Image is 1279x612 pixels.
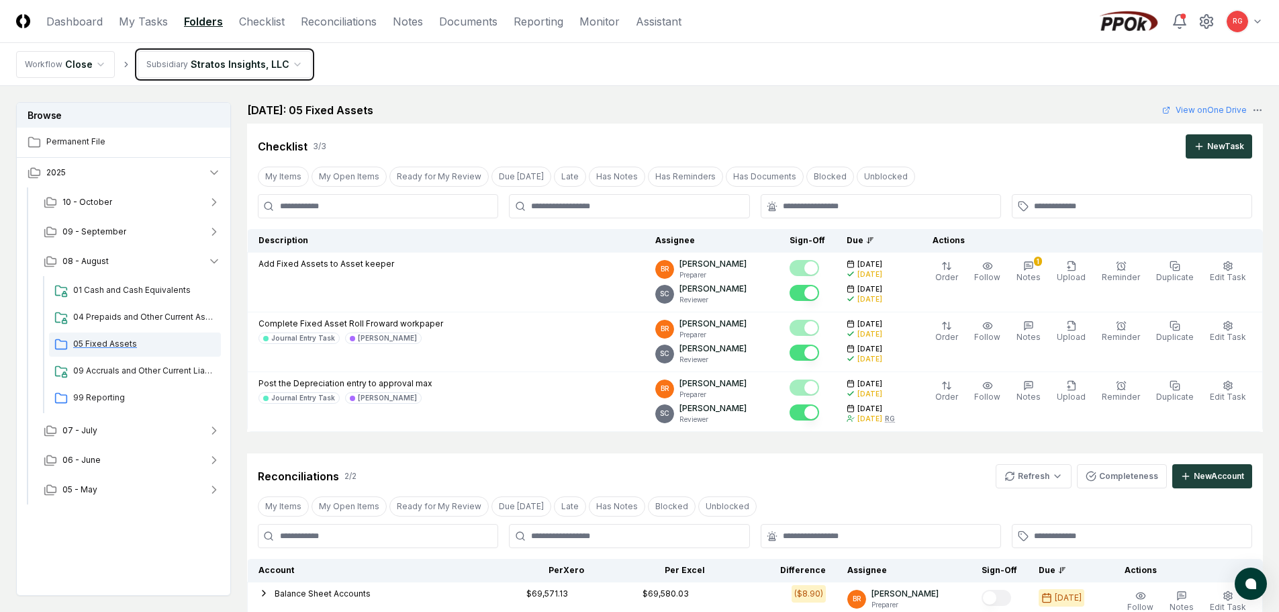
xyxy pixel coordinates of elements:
button: Has Notes [589,167,645,187]
button: My Items [258,167,309,187]
span: Follow [974,332,1000,342]
p: [PERSON_NAME] [679,318,747,330]
div: [DATE] [857,269,882,279]
p: [PERSON_NAME] [679,258,747,270]
span: BR [661,264,669,274]
span: Duplicate [1156,332,1194,342]
p: Post the Depreciation entry to approval max [258,378,432,390]
div: Checklist [258,138,307,155]
button: Ready for My Review [389,167,489,187]
th: Description [248,229,645,253]
button: Has Documents [726,167,804,187]
div: Reconciliations [258,468,339,484]
button: Completeness [1077,464,1167,488]
span: [DATE] [857,319,882,329]
span: Edit Task [1210,392,1246,402]
button: Due Today [491,167,551,187]
a: Reconciliations [301,13,377,30]
th: Sign-Off [971,559,1028,582]
button: Mark complete [790,260,819,276]
p: Reviewer [679,355,747,365]
span: SC [660,408,669,419]
p: Preparer [679,330,747,340]
button: Mark complete [790,345,819,361]
button: Due Today [491,496,551,517]
button: Mark complete [790,285,819,301]
button: Mark complete [790,320,819,336]
button: Duplicate [1153,318,1196,346]
span: SC [660,289,669,299]
button: Mark complete [790,404,819,421]
button: 10 - October [33,187,232,217]
span: 08 - August [62,255,109,267]
button: Order [933,378,961,406]
button: Upload [1054,378,1088,406]
p: Add Fixed Assets to Asset keeper [258,258,394,270]
a: 04 Prepaids and Other Current Assets [49,306,221,330]
button: 09 - September [33,217,232,247]
th: Sign-Off [779,229,836,253]
button: NewAccount [1172,464,1252,488]
button: Duplicate [1153,378,1196,406]
a: 01 Cash and Cash Equivalents [49,279,221,303]
button: 07 - July [33,416,232,445]
button: My Open Items [312,496,387,517]
div: Due [1039,564,1092,576]
button: 2025 [17,158,232,187]
span: [DATE] [857,259,882,269]
div: [DATE] [857,294,882,304]
div: [PERSON_NAME] [358,333,417,343]
button: Blocked [648,496,696,517]
a: 09 Accruals and Other Current Liabilities [49,359,221,384]
span: Order [935,332,958,342]
span: [DATE] [857,404,882,414]
button: Mark complete [982,590,1011,606]
button: 05 - May [33,475,232,505]
button: Order [933,258,961,286]
span: Upload [1057,332,1086,342]
span: 09 Accruals and Other Current Liabilities [73,365,216,377]
span: 05 - May [62,484,97,496]
a: My Tasks [119,13,168,30]
img: PPOk logo [1096,11,1161,32]
div: $69,571.13 [526,588,568,600]
button: Upload [1054,258,1088,286]
span: Notes [1016,392,1041,402]
span: Edit Task [1210,332,1246,342]
span: 07 - July [62,425,97,437]
a: Documents [439,13,498,30]
th: Assignee [645,229,779,253]
div: ($8.90) [794,588,823,600]
span: 2025 [46,167,66,179]
button: Late [554,167,586,187]
h3: Browse [17,103,230,128]
div: [PERSON_NAME] [358,393,417,403]
div: New Account [1194,470,1244,482]
span: 04 Prepaids and Other Current Assets [73,311,216,323]
button: Unblocked [857,167,915,187]
button: Follow [972,318,1003,346]
span: [DATE] [857,284,882,294]
span: Permanent File [46,136,221,148]
button: atlas-launcher [1235,568,1267,600]
div: 2 / 2 [344,470,357,482]
a: Notes [393,13,423,30]
button: Reminder [1099,258,1143,286]
button: 08 - August [33,247,232,276]
div: [DATE] [857,389,882,399]
button: Refresh [996,464,1072,488]
p: [PERSON_NAME] [679,343,747,355]
span: [DATE] [857,379,882,389]
span: SC [660,349,669,359]
button: Ready for My Review [389,496,489,517]
p: [PERSON_NAME] [679,283,747,295]
button: Blocked [806,167,854,187]
button: Unblocked [698,496,757,517]
span: 99 Reporting [73,392,216,404]
div: New Task [1207,140,1244,152]
span: 06 - June [62,454,101,466]
a: 99 Reporting [49,386,221,410]
div: Journal Entry Task [271,393,335,403]
button: Reminder [1099,378,1143,406]
span: BR [853,594,861,604]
